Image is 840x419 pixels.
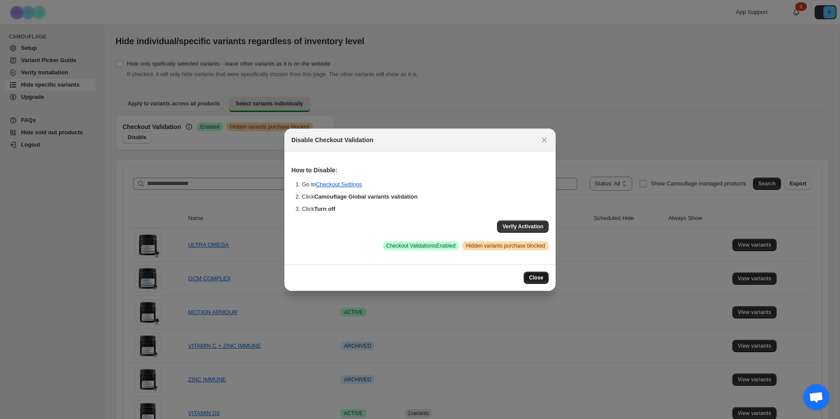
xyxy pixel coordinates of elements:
div: Open chat [803,384,829,410]
span: Close [529,274,543,281]
button: Close [538,134,550,146]
b: Turn off [314,206,335,212]
button: Verify Activation [497,220,549,233]
h2: Disable Checkout Validation [291,136,374,144]
li: Go to [302,180,549,189]
button: Close [524,272,549,284]
span: Verify Activation [502,223,543,230]
span: Hidden variants purchase blocked [466,242,545,249]
li: Click [302,192,549,201]
h3: How to Disable: [291,166,549,175]
li: Click [302,205,549,213]
span: Checkout Validation is Enabled [386,242,456,249]
a: Checkout Settings [316,181,362,188]
b: Camouflage Global variants validation [314,193,417,200]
